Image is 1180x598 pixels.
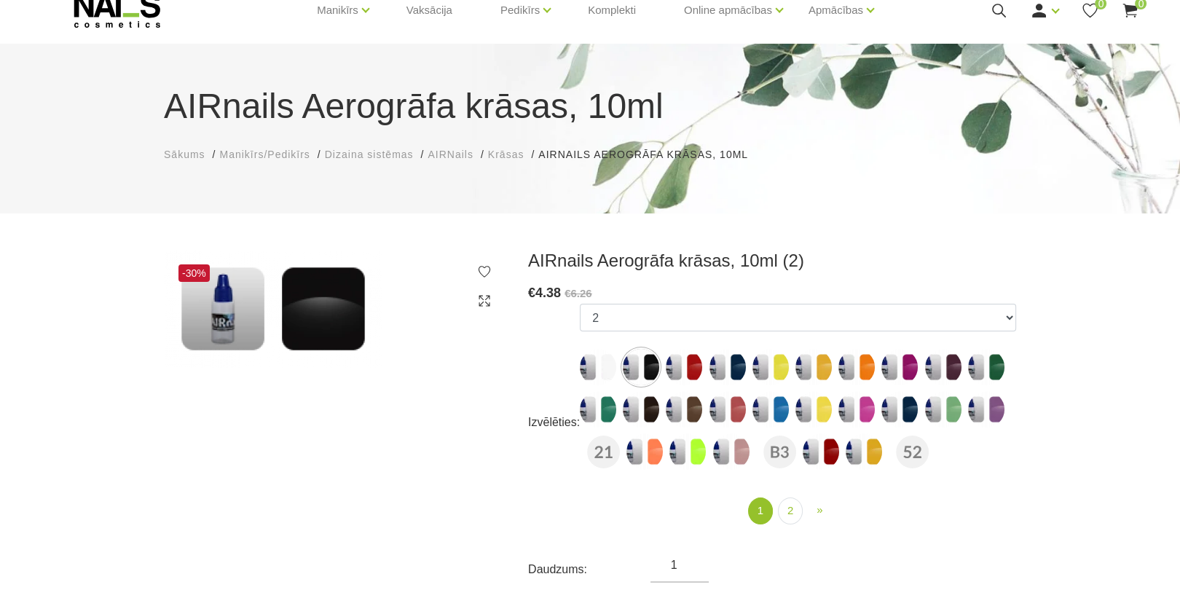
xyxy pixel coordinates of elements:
a: Next [808,497,831,523]
a: Manikīrs/Pedikīrs [219,147,310,162]
li: AIRnails Aerogrāfa krāsas, 10ml [538,147,763,162]
h3: AIRnails Aerogrāfa krāsas, 10ml (2) [528,250,1016,272]
img: ... [713,433,750,470]
img: ... [968,349,1004,385]
a: Dizaina sistēmas [325,147,414,162]
nav: product-offer-list [580,497,1016,524]
a: 2 [778,497,803,524]
label: Nav atlikumā [925,391,961,428]
img: ... [881,349,918,385]
span: AIRNails [428,149,473,160]
a: AIRNails [428,147,473,162]
img: ... [669,433,706,470]
img: AIRnails Aerogrāfa krāsas, 10ml [164,250,382,368]
label: Nav atlikumā [626,433,663,470]
img: AIRnails Aerogrāfa krāsas, 10ml (52) [896,436,929,468]
a: 1 [748,497,773,524]
img: ... [623,349,659,385]
span: -30% [178,264,210,282]
img: ... [795,349,832,385]
a: Sākums [164,147,205,162]
h1: AIRnails Aerogrāfa krāsas, 10ml [164,80,1016,133]
img: ... [968,391,1004,428]
img: ... [925,349,961,385]
img: ... [795,391,832,428]
a: Krāsas [488,147,524,162]
img: ... [838,349,875,385]
img: AIRnails Aerogrāfa krāsas, 10ml (B3) [763,436,796,468]
span: Krāsas [488,149,524,160]
span: € [528,286,535,300]
div: Daudzums: [528,558,650,581]
span: Dizaina sistēmas [325,149,414,160]
img: ... [580,391,616,428]
s: €6.26 [565,287,592,299]
img: ... [623,391,659,428]
img: ... [709,349,746,385]
img: ... [838,391,875,428]
span: Sākums [164,149,205,160]
span: 4.38 [535,286,561,300]
img: ... [709,391,746,428]
img: ... [752,349,789,385]
img: ... [846,433,882,470]
img: ... [626,433,663,470]
img: ... [803,433,839,470]
img: ... [666,391,702,428]
img: AIRnails Aerogrāfa krāsas, 10ml (21) [587,436,620,468]
img: ... [580,349,616,385]
img: ... [881,391,918,428]
label: Nav atlikumā [846,433,882,470]
a: 0 [1121,1,1139,20]
img: ... [925,391,961,428]
label: Nav atlikumā [580,349,616,385]
div: Izvēlēties: [528,411,580,434]
span: » [817,503,822,516]
img: ... [666,349,702,385]
a: 0 [1081,1,1099,20]
img: ... [752,391,789,428]
span: Manikīrs/Pedikīrs [219,149,310,160]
